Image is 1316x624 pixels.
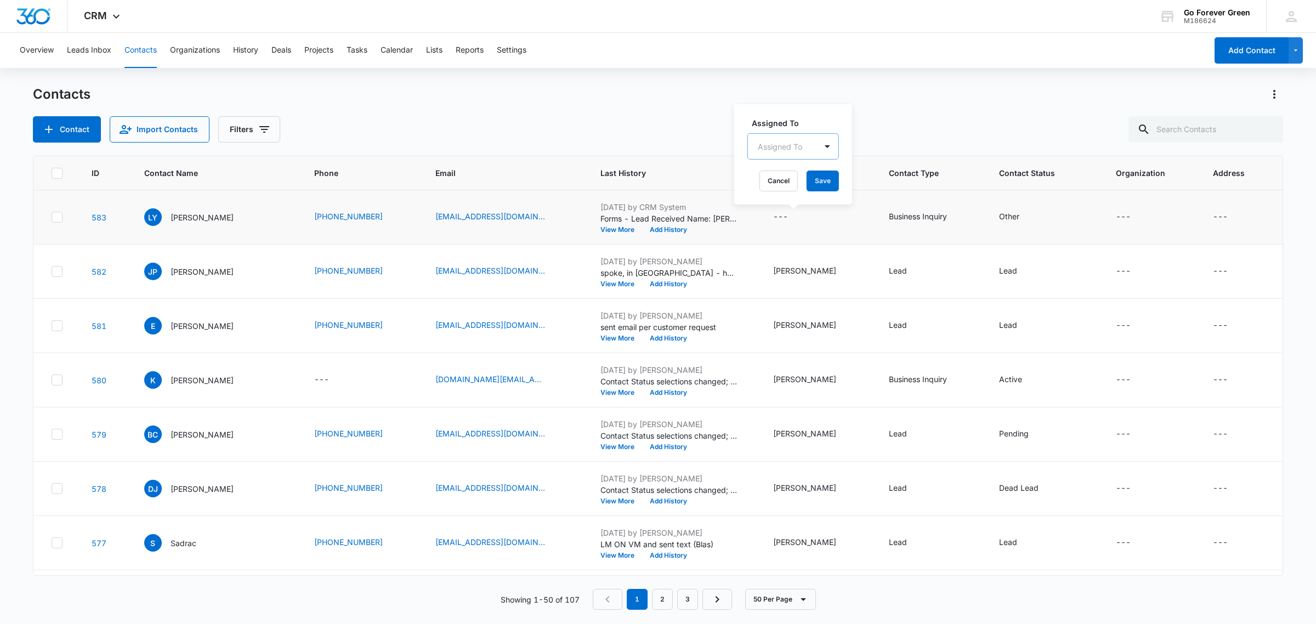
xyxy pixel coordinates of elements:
button: Add Contact [33,116,101,143]
div: [PERSON_NAME] [773,482,836,493]
a: Navigate to contact details page for Daniel Joseph [92,484,106,493]
div: Lead [999,319,1017,331]
div: Business Inquiry [889,373,947,385]
span: ID [92,167,102,179]
a: [DOMAIN_NAME][EMAIL_ADDRESS][DOMAIN_NAME] [435,373,545,385]
div: Other [999,211,1019,222]
span: JP [144,263,162,280]
p: Contact Status selections changed; Other was removed and Active was added. [600,376,738,387]
div: Assigned To - - Select to Edit Field [773,211,808,224]
span: CRM [84,10,107,21]
div: --- [1116,211,1131,224]
a: [PHONE_NUMBER] [314,211,383,222]
div: Contact Type - Business Inquiry - Select to Edit Field [889,373,967,387]
a: [PHONE_NUMBER] [314,428,383,439]
button: Actions [1266,86,1283,103]
div: Lead [889,428,907,439]
div: Address - - Select to Edit Field [1213,536,1247,549]
a: Page 2 [652,589,673,610]
div: Email - j.01110000@gmail.com - Select to Edit Field [435,265,565,278]
div: Address - - Select to Edit Field [1213,319,1247,332]
div: Contact Status - Active - Select to Edit Field [999,373,1042,387]
button: Add History [642,389,695,396]
div: Phone - (561) 739-2238 - Select to Edit Field [314,482,402,495]
button: View More [600,226,642,233]
div: --- [1116,373,1131,387]
div: Contact Status - Lead - Select to Edit Field [999,536,1037,549]
div: Contact Type - Lead - Select to Edit Field [889,428,927,441]
div: Phone - (831) 320-0786 - Select to Edit Field [314,319,402,332]
div: [PERSON_NAME] [773,428,836,439]
a: [EMAIL_ADDRESS][DOMAIN_NAME] [435,536,545,548]
p: [DATE] by [PERSON_NAME] [600,364,738,376]
div: Assigned To - Yvette Perez - Select to Edit Field [773,482,856,495]
a: Navigate to contact details page for Ernesto [92,321,106,331]
label: Assigned To [752,117,843,129]
div: Contact Status - Lead - Select to Edit Field [999,265,1037,278]
div: Address - - Select to Edit Field [1213,211,1247,224]
a: [PHONE_NUMBER] [314,319,383,331]
span: BC [144,426,162,443]
div: account name [1184,8,1250,17]
nav: Pagination [593,589,732,610]
div: Address - - Select to Edit Field [1213,265,1247,278]
p: Sadrac [171,537,196,549]
div: Phone - (516) 885-4115 - Select to Edit Field [314,265,402,278]
button: Add Contact [1215,37,1289,64]
button: View More [600,335,642,342]
p: Forms - Lead Received Name: [PERSON_NAME] Email: [EMAIL_ADDRESS][DOMAIN_NAME] Phone: [PHONE_NUMBE... [600,213,738,224]
button: Deals [271,33,291,68]
button: Save [807,171,839,191]
div: --- [1116,428,1131,441]
div: Contact Type - Lead - Select to Edit Field [889,319,927,332]
div: Email - accounting.support@mirasolcc.com - Select to Edit Field [435,373,565,387]
div: Phone - - Select to Edit Field [314,373,349,387]
p: [PERSON_NAME] [171,429,234,440]
p: sent email per customer request [600,321,738,333]
button: View More [600,444,642,450]
span: Contact Status [999,167,1074,179]
p: [PERSON_NAME] [171,266,234,277]
a: [EMAIL_ADDRESS][DOMAIN_NAME] [435,319,545,331]
span: Email [435,167,558,179]
a: [EMAIL_ADDRESS][DOMAIN_NAME] [435,211,545,222]
button: Lists [426,33,443,68]
span: K [144,371,162,389]
div: Lead [999,265,1017,276]
div: Phone - (786) 359-1630 - Select to Edit Field [314,536,402,549]
div: [PERSON_NAME] [773,536,836,548]
button: Projects [304,33,333,68]
button: View More [600,389,642,396]
a: [PHONE_NUMBER] [314,265,383,276]
div: Assigned To - Yvette Perez - Select to Edit Field [773,265,856,278]
div: Lead [889,319,907,331]
p: [PERSON_NAME] [171,483,234,495]
button: Cancel [759,171,798,191]
div: Organization - - Select to Edit Field [1116,211,1150,224]
p: Showing 1-50 of 107 [501,594,580,605]
button: Tasks [347,33,367,68]
button: Import Contacts [110,116,209,143]
button: Settings [497,33,526,68]
div: Business Inquiry [889,211,947,222]
p: [DATE] by [PERSON_NAME] [600,310,738,321]
span: Organization [1116,167,1171,179]
div: --- [314,373,329,387]
div: --- [1116,536,1131,549]
span: E [144,317,162,334]
div: Organization - - Select to Edit Field [1116,373,1150,387]
button: Filters [218,116,280,143]
em: 1 [627,589,648,610]
div: [PERSON_NAME] [773,265,836,276]
div: Contact Status - Dead Lead - Select to Edit Field [999,482,1058,495]
div: --- [1213,265,1228,278]
div: --- [773,211,788,224]
div: Contact Name - Katie - Select to Edit Field [144,371,253,389]
div: Contact Name - Ernesto - Select to Edit Field [144,317,253,334]
button: Add History [642,281,695,287]
span: Last History [600,167,731,179]
a: Navigate to contact details page for Katie [92,376,106,385]
p: [DATE] by [PERSON_NAME] [600,527,738,538]
div: Organization - - Select to Edit Field [1116,536,1150,549]
div: Email - lyounger@live.com - Select to Edit Field [435,211,565,224]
